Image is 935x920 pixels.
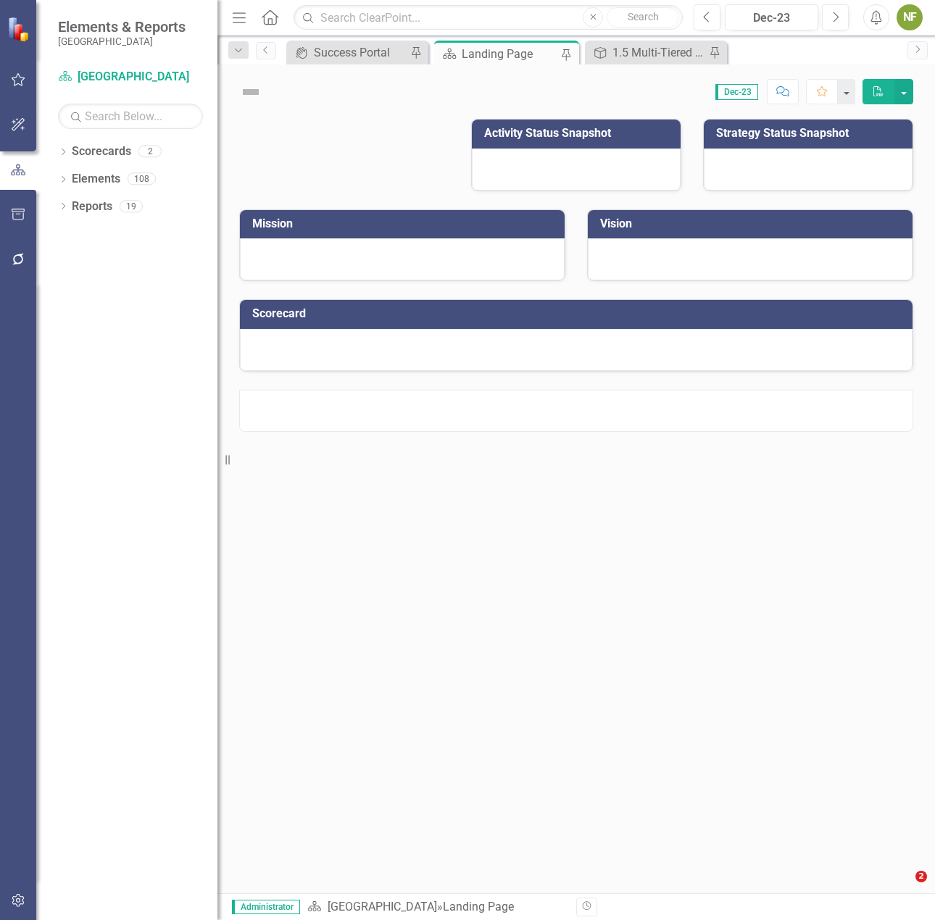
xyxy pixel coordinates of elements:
span: Search [628,11,659,22]
div: 19 [120,200,143,212]
div: 108 [128,173,156,185]
span: Administrator [232,900,300,914]
div: Dec-23 [730,9,813,27]
a: 1.5 Multi-Tiered Systems of Support [589,43,705,62]
button: Dec-23 [725,4,818,30]
h3: Activity Status Snapshot [484,127,673,140]
span: Dec-23 [715,84,758,100]
div: Landing Page [462,45,557,63]
h3: Strategy Status Snapshot [716,127,905,140]
a: Scorecards [72,143,131,160]
span: Elements & Reports [58,18,186,35]
button: NF [897,4,923,30]
img: ClearPoint Strategy [7,17,33,42]
div: Success Portal [314,43,407,62]
div: » [307,899,565,916]
div: 1.5 Multi-Tiered Systems of Support [612,43,705,62]
a: [GEOGRAPHIC_DATA] [58,69,203,85]
img: Not Defined [239,80,262,104]
a: [GEOGRAPHIC_DATA] [328,900,437,913]
button: Search [607,7,679,28]
h3: Scorecard [252,307,905,320]
div: Landing Page [443,900,514,913]
input: Search Below... [58,104,203,129]
a: Success Portal [290,43,407,62]
small: [GEOGRAPHIC_DATA] [58,35,186,47]
div: 2 [138,146,162,158]
span: 2 [915,871,927,882]
a: Elements [72,171,120,188]
a: Reports [72,198,112,215]
iframe: Intercom live chat [886,871,921,906]
h3: Vision [600,217,905,230]
h3: Mission [252,217,557,230]
input: Search ClearPoint... [294,5,683,30]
